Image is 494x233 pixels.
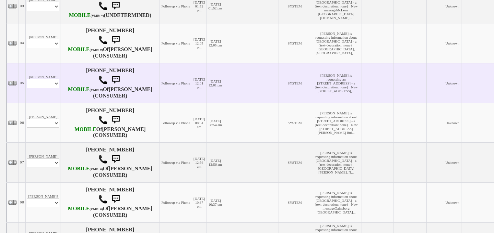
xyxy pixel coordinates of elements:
[443,142,462,182] td: Unknown
[68,206,90,212] font: MOBILE
[109,86,152,92] b: [PERSON_NAME]
[62,68,158,99] h4: [PHONE_NUMBER] Of (CONSUMER)
[311,182,361,222] td: [PERSON_NAME] is requesting information about [GEOGRAPHIC_DATA] - a {text-decoration: none} New m...
[109,153,122,166] img: sms.png
[192,142,206,182] td: [DATE] 12:56 am
[89,88,103,92] font: (VMB: #)
[98,154,108,164] img: call.png
[68,166,103,172] b: T-Mobile USA, Inc.
[311,142,361,182] td: [PERSON_NAME] is requesting information about [GEOGRAPHIC_DATA] - a {text-decoration: none} [GEOG...
[206,142,224,182] td: [DATE] 12:56 am
[98,75,108,85] img: call.png
[159,142,192,182] td: Followup via Phone
[26,182,61,222] td: [PERSON_NAME]?
[206,182,224,222] td: [DATE] 10:37 pm
[311,23,361,63] td: [PERSON_NAME] is requesting information about [GEOGRAPHIC_DATA] - a {text-decoration: none} [GEOG...
[98,1,108,11] img: call.png
[62,108,158,138] h4: [PHONE_NUMBER] Of (CONSUMER)
[159,63,192,103] td: Followup via Phone
[192,23,206,63] td: [DATE] 12:05 pm
[278,103,311,142] td: SYSTEM
[68,206,103,212] b: AT&T Wireless
[109,73,122,86] img: sms.png
[102,126,146,132] b: [PERSON_NAME]
[159,103,192,142] td: Followup via Phone
[62,187,158,218] h4: [PHONE_NUMBER] Of (CONSUMER)
[68,86,90,92] font: MOBILE
[278,63,311,103] td: SYSTEM
[192,103,206,142] td: [DATE] 08:54 am
[311,63,361,103] td: [PERSON_NAME] is requesting an [STREET_ADDRESS] - a {text-decoration: none} New [STREET_ADDRESS],...
[75,126,96,132] font: MOBILE
[98,115,108,125] img: call.png
[109,166,152,172] b: [PERSON_NAME]
[68,46,90,52] font: MOBILE
[62,147,158,178] h4: [PHONE_NUMBER] Of (CONSUMER)
[192,63,206,103] td: [DATE] 12:01 pm
[109,193,122,206] img: sms.png
[89,48,103,52] font: (VMB: #)
[89,167,103,171] font: (VMB: #)
[18,63,26,103] td: 05
[443,63,462,103] td: Unknown
[98,194,108,204] img: call.png
[278,142,311,182] td: SYSTEM
[68,46,103,52] b: T-Mobile USA, Inc.
[89,207,103,211] font: (VMB: #)
[109,113,122,126] img: sms.png
[206,63,224,103] td: [DATE] 12:01 pm
[26,23,61,63] td: [PERSON_NAME]
[109,33,122,46] img: sms.png
[91,14,104,18] font: (VMB: *)
[192,182,206,222] td: [DATE] 10:37 pm
[443,182,462,222] td: Unknown
[311,103,361,142] td: [PERSON_NAME] is requesting information about [STREET_ADDRESS] - a {text-decoration: none} New [S...
[69,12,91,18] font: MOBILE
[26,63,61,103] td: [PERSON_NAME]
[278,182,311,222] td: SYSTEM
[62,28,158,59] h4: [PHONE_NUMBER] Of (CONSUMER)
[26,103,61,142] td: [PERSON_NAME]
[206,103,224,142] td: [DATE] 08:54 am
[26,142,61,182] td: [PERSON_NAME]
[18,103,26,142] td: 06
[159,182,192,222] td: Followup via Phone
[443,23,462,63] td: Unknown
[278,23,311,63] td: SYSTEM
[98,35,108,45] img: call.png
[206,23,224,63] td: [DATE] 12:05 pm
[69,12,104,18] b: Verizon Wireless
[109,46,152,52] b: [PERSON_NAME]
[68,166,90,172] font: MOBILE
[18,142,26,182] td: 07
[159,23,192,63] td: Followup via Phone
[68,86,103,92] b: T-Mobile USA, Inc.
[443,103,462,142] td: Unknown
[18,182,26,222] td: 08
[109,206,152,212] b: [PERSON_NAME]
[75,126,96,132] b: Dish Wireless, LLC
[18,23,26,63] td: 04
